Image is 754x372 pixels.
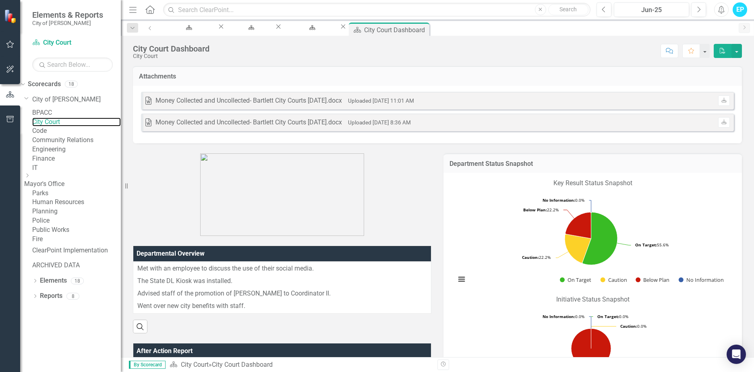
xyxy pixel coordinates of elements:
[32,38,113,48] a: City Court
[449,160,736,167] h3: Department Status Snapshot
[32,126,121,136] a: Code
[24,180,121,189] a: Mayor's Office
[163,3,590,17] input: Search ClearPoint...
[137,287,427,300] p: Advised staff of the promotion of [PERSON_NAME] to Coordinator II.
[133,53,209,59] div: City Court
[548,4,588,15] button: Search
[364,25,427,35] div: City Court Dashboard
[32,207,121,216] a: Planning
[137,264,427,275] p: Met with an employee to discuss the use of their social media.
[129,361,166,369] span: By Scorecard
[32,108,121,118] a: BPACC
[452,191,731,292] svg: Interactive chart
[601,276,627,283] button: Show Caution
[32,225,121,235] a: Public Works
[559,6,577,12] span: Search
[139,73,736,80] h3: Attachments
[71,277,84,284] div: 18
[32,163,121,173] a: IT
[65,81,78,88] div: 18
[290,30,332,40] div: BPACC Dashboard
[571,329,611,368] path: Below Plan, 1.
[543,314,575,319] tspan: No Information:
[155,118,342,127] div: Money Collected and Uncollected- Bartlett City Courts [DATE].docx
[200,153,364,236] img: COB-New-Logo-Sig-300px.png
[32,95,121,104] a: City of [PERSON_NAME]
[679,276,723,283] button: Show No Information
[32,261,121,270] a: ARCHIVED DATA
[727,345,746,364] div: Open Intercom Messenger
[170,360,431,370] div: »
[523,207,547,213] tspan: Below Plan:
[40,291,62,301] a: Reports
[212,361,273,368] div: City Court Dashboard
[348,97,414,104] small: Uploaded [DATE] 11:01 AM
[137,275,427,287] p: The State DL Kiosk was installed.
[523,207,559,213] text: 22.2%
[565,212,591,238] path: Below Plan, 2.
[456,274,467,285] button: View chart menu, Chart
[452,179,734,190] p: Key Result Status Snapshot
[597,314,628,319] text: 0.0%
[40,276,67,285] a: Elements
[181,361,209,368] a: City Court
[733,2,747,17] button: EP
[32,198,121,207] a: Human Resources
[597,314,619,319] tspan: On Target:
[452,293,734,306] p: Initiative Status Snapshot
[452,191,734,292] div: Chart. Highcharts interactive chart.
[133,44,209,53] div: City Court Dashboard
[137,300,427,311] p: Went over new city benefits with staff.
[348,119,411,126] small: Uploaded [DATE] 8:36 AM
[4,9,18,23] img: ClearPoint Strategy
[32,118,121,127] a: City Court
[543,314,584,319] text: 0.0%
[32,136,121,145] a: Community Relations
[32,235,121,244] a: Fire
[32,216,121,225] a: Police
[283,23,339,33] a: BPACC Dashboard
[32,145,121,154] a: Engineering
[32,10,103,20] span: Elements & Reports
[32,189,121,198] a: Parks
[543,197,575,203] tspan: No Information:
[582,212,617,265] path: On Target, 5.
[560,276,592,283] button: Show On Target
[166,30,210,40] div: Finance Dashboard
[522,254,551,260] text: 22.2%
[155,96,342,105] div: Money Collected and Uncollected- Bartlett City Courts [DATE].docx
[32,58,113,72] input: Search Below...
[225,23,274,33] a: Fire Dashboard
[32,154,121,163] a: Finance
[635,242,657,248] tspan: On Target:
[158,23,217,33] a: Finance Dashboard
[614,2,689,17] button: Jun-25
[522,254,539,260] tspan: Caution:
[620,323,637,329] tspan: Caution:
[620,323,646,329] text: 0.0%
[232,30,267,40] div: Fire Dashboard
[28,80,61,89] a: Scorecards
[32,246,121,255] a: ClearPoint Implementation
[636,276,670,283] button: Show Below Plan
[66,293,79,300] div: 8
[32,20,103,26] small: City of [PERSON_NAME]
[565,234,591,263] path: Caution, 2.
[543,197,584,203] text: 0.0%
[617,5,686,15] div: Jun-25
[635,242,669,248] text: 55.6%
